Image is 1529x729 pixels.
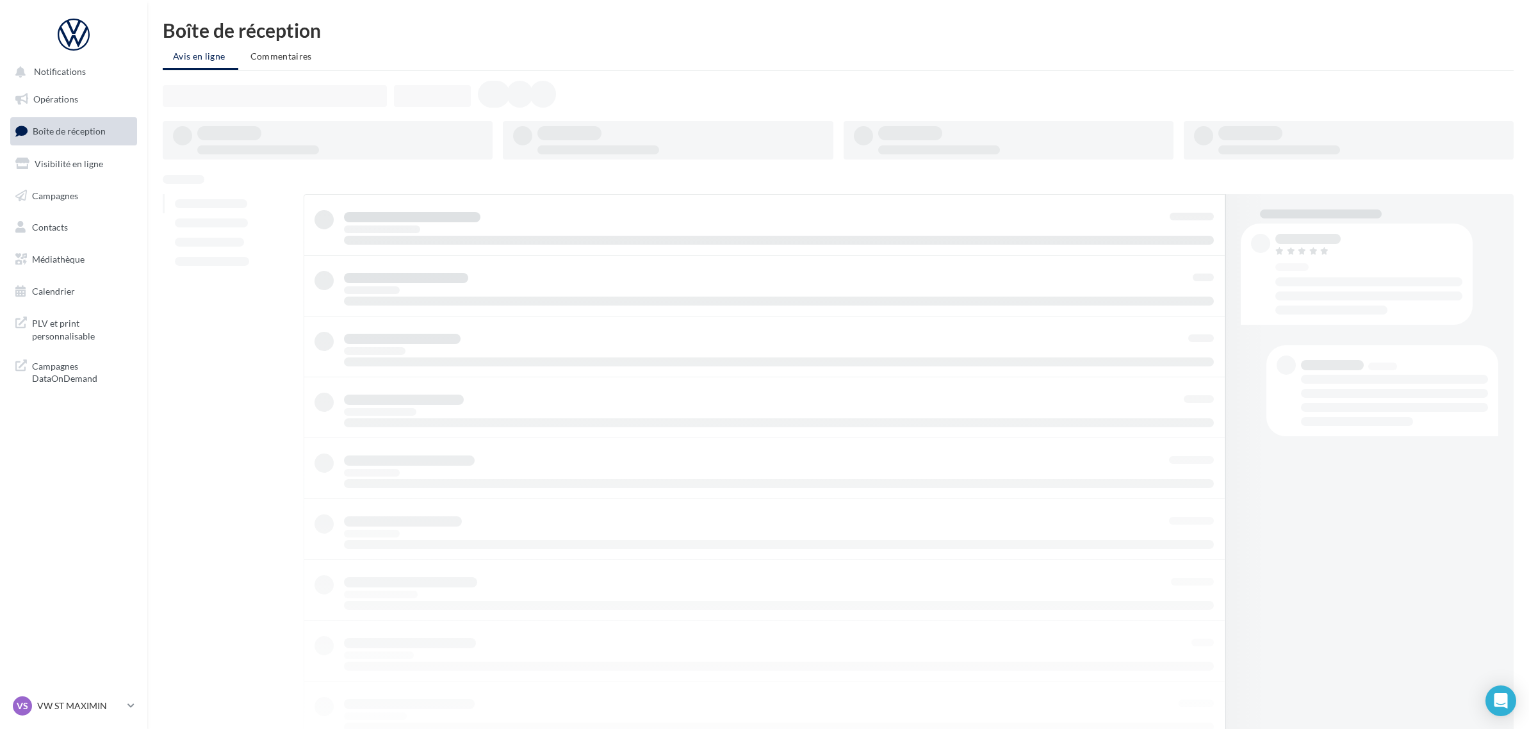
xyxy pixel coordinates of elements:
a: Médiathèque [8,246,140,273]
div: Boîte de réception [163,20,1514,40]
a: Campagnes [8,183,140,209]
span: VS [17,700,28,712]
a: PLV et print personnalisable [8,309,140,347]
a: VS VW ST MAXIMIN [10,694,137,718]
span: Notifications [34,67,86,78]
span: Opérations [33,94,78,104]
p: VW ST MAXIMIN [37,700,122,712]
a: Calendrier [8,278,140,305]
span: Commentaires [250,51,312,61]
div: Open Intercom Messenger [1485,685,1516,716]
span: Contacts [32,222,68,233]
a: Opérations [8,86,140,113]
span: Boîte de réception [33,126,106,136]
span: Campagnes DataOnDemand [32,357,132,385]
span: Médiathèque [32,254,85,265]
a: Campagnes DataOnDemand [8,352,140,390]
span: Campagnes [32,190,78,201]
a: Boîte de réception [8,117,140,145]
span: Visibilité en ligne [35,158,103,169]
a: Visibilité en ligne [8,151,140,177]
span: PLV et print personnalisable [32,315,132,342]
a: Contacts [8,214,140,241]
span: Calendrier [32,286,75,297]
